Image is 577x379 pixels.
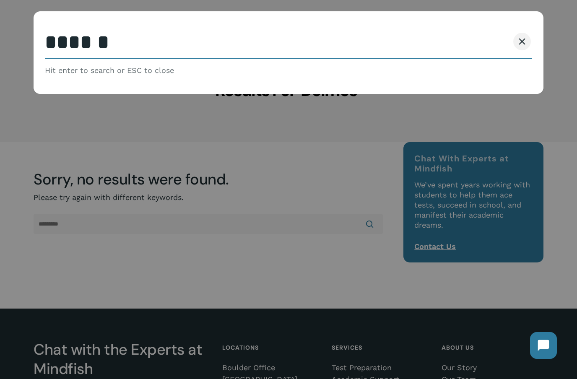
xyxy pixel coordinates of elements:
h4: Services [332,340,431,355]
h4: About Us [442,340,541,355]
span: Hit enter to search or ESC to close [45,65,174,75]
a: Our Story [442,363,541,372]
h4: Locations [222,340,322,355]
p: Please try again with different keywords. [34,192,383,214]
iframe: Chatbot [522,324,565,367]
h3: Sorry, no results were found. [34,170,383,189]
h3: Chat with the Experts at Mindfish [34,340,212,379]
h1: Results For [34,80,543,101]
p: We’ve spent years working with students to help them ace tests, succeed in school, and manifest t... [414,180,532,241]
h4: Chat With Experts at Mindfish [414,153,532,174]
a: Boulder Office [222,363,322,372]
a: Contact Us [414,242,456,251]
input: Search [45,27,533,59]
a: Test Preparation [332,363,431,372]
